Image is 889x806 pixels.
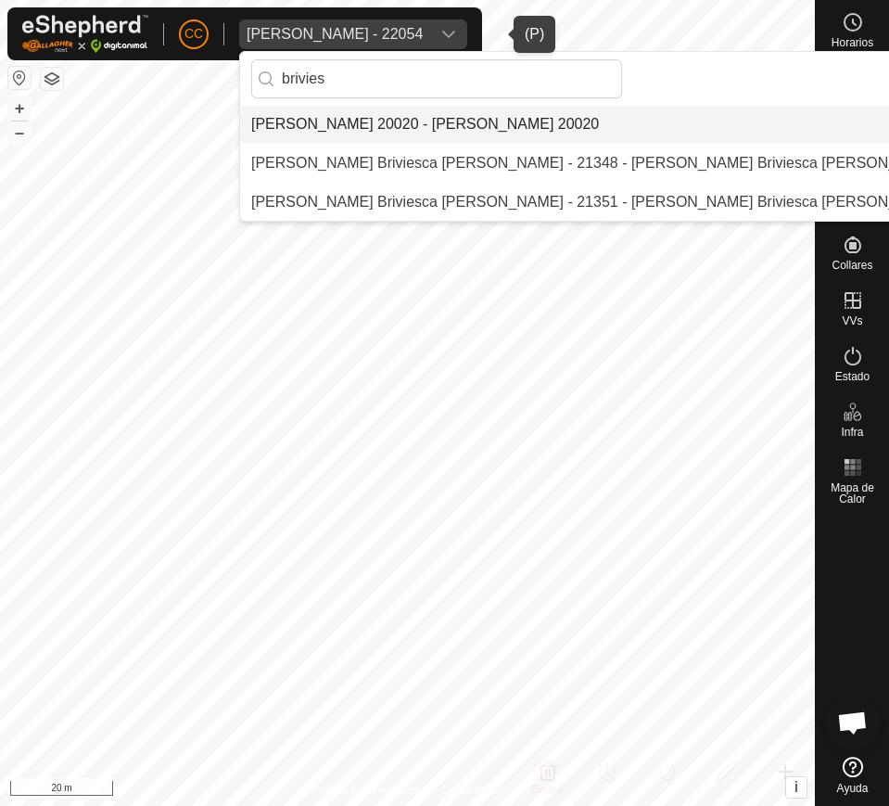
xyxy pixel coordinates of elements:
span: Mapa de Calor [820,482,884,505]
span: Rafael Munoz Velazquez - 22054 [239,19,430,49]
span: CC [184,24,203,44]
span: Horarios [832,37,873,48]
button: Capas del Mapa [41,68,63,90]
span: VVs [842,315,862,326]
img: Logo Gallagher [22,15,148,53]
a: Contáctenos [441,782,503,799]
button: – [8,122,31,144]
button: i [786,777,806,798]
a: Política de Privacidad [311,782,418,799]
button: Restablecer Mapa [8,67,31,89]
span: Estado [835,371,870,382]
span: i [794,779,798,795]
input: Buscar por región, país, empresa o propiedad [251,59,622,98]
button: + [8,97,31,120]
div: dropdown trigger [430,19,467,49]
a: Chat abierto [825,695,881,750]
span: Collares [832,260,872,271]
a: Ayuda [816,749,889,801]
span: Infra [841,427,863,438]
div: [PERSON_NAME] 20020 - [PERSON_NAME] 20020 [251,113,599,135]
div: [PERSON_NAME] - 22054 [247,27,423,42]
span: Ayuda [837,783,869,794]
